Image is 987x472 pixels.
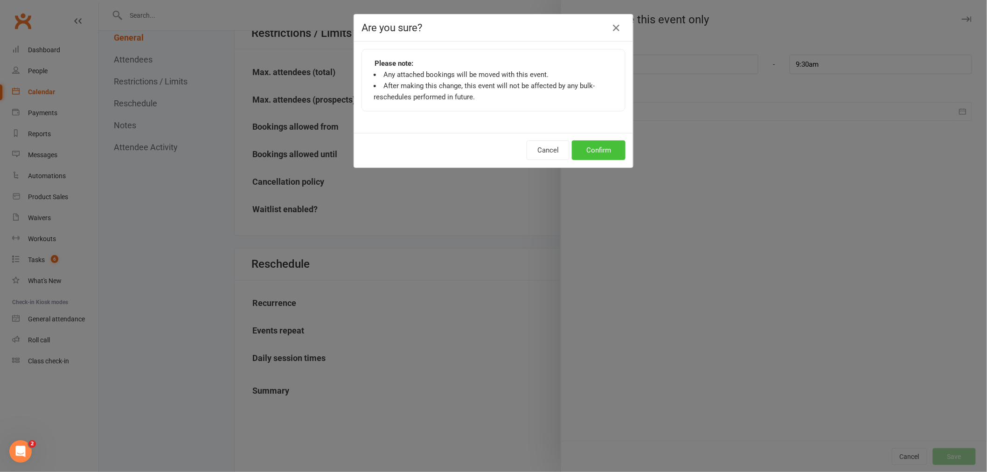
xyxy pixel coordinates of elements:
[572,140,626,160] button: Confirm
[609,21,624,35] button: Close
[374,80,613,103] li: After making this change, this event will not be affected by any bulk-reschedules performed in fu...
[375,58,413,69] strong: Please note:
[9,440,32,463] iframe: Intercom live chat
[361,22,626,34] h4: Are you sure?
[28,440,36,448] span: 2
[374,69,613,80] li: Any attached bookings will be moved with this event.
[527,140,570,160] button: Cancel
